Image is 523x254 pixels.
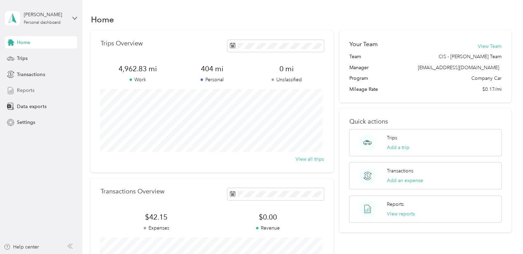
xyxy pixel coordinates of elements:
[100,188,164,195] p: Transactions Overview
[249,64,324,74] span: 0 mi
[91,16,114,23] h1: Home
[387,201,404,208] p: Reports
[100,76,175,83] p: Work
[387,210,415,218] button: View reports
[349,40,377,49] h2: Your Team
[17,103,46,110] span: Data exports
[296,156,324,163] button: View all trips
[17,119,35,126] span: Settings
[387,134,397,141] p: Trips
[349,86,378,93] span: Mileage Rate
[17,39,30,46] span: Home
[349,64,368,71] span: Manager
[387,177,423,184] button: Add an expense
[349,118,501,125] p: Quick actions
[100,64,175,74] span: 4,962.83 mi
[100,212,212,222] span: $42.15
[482,86,502,93] span: $0.17/mi
[349,53,361,60] span: Team
[24,11,67,18] div: [PERSON_NAME]
[17,87,34,94] span: Reports
[4,243,39,251] button: Help center
[24,21,61,25] div: Personal dashboard
[212,212,324,222] span: $0.00
[175,76,249,83] p: Personal
[100,40,142,47] p: Trips Overview
[471,75,502,82] span: Company Car
[484,215,523,254] iframe: Everlance-gr Chat Button Frame
[349,75,368,82] span: Program
[249,76,324,83] p: Unclassified
[175,64,249,74] span: 404 mi
[418,65,499,71] span: [EMAIL_ADDRESS][DOMAIN_NAME]
[100,224,212,232] p: Expenses
[478,43,502,50] button: View Team
[387,144,409,151] button: Add a trip
[387,167,413,174] p: Transactions
[439,53,502,60] span: CIS - [PERSON_NAME] Team
[17,55,28,62] span: Trips
[212,224,324,232] p: Revenue
[17,71,45,78] span: Transactions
